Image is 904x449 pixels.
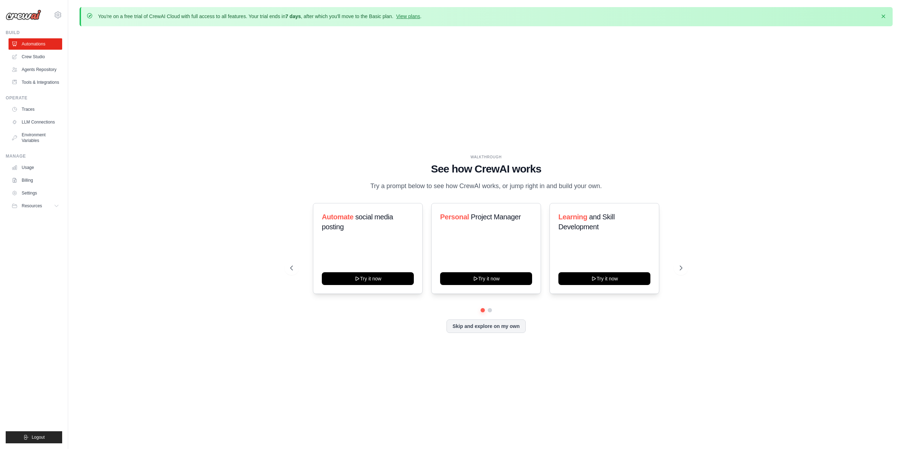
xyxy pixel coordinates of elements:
[6,153,62,159] div: Manage
[9,200,62,212] button: Resources
[9,162,62,173] a: Usage
[6,10,41,20] img: Logo
[558,213,615,231] span: and Skill Development
[9,51,62,62] a: Crew Studio
[6,431,62,443] button: Logout
[9,175,62,186] a: Billing
[6,95,62,101] div: Operate
[9,38,62,50] a: Automations
[9,187,62,199] a: Settings
[32,434,45,440] span: Logout
[9,77,62,88] a: Tools & Integrations
[558,213,587,221] span: Learning
[9,64,62,75] a: Agents Repository
[558,272,650,285] button: Try it now
[367,181,606,191] p: Try a prompt below to see how CrewAI works, or jump right in and build your own.
[22,203,42,209] span: Resources
[9,129,62,146] a: Environment Variables
[446,319,526,333] button: Skip and explore on my own
[6,30,62,35] div: Build
[471,213,521,221] span: Project Manager
[322,213,393,231] span: social media posting
[440,213,469,221] span: Personal
[285,13,301,19] strong: 7 days
[98,13,422,20] p: You're on a free trial of CrewAI Cloud with full access to all features. Your trial ends in , aft...
[396,13,420,19] a: View plans
[9,104,62,115] a: Traces
[290,154,682,160] div: WALKTHROUGH
[290,163,682,175] h1: See how CrewAI works
[322,213,353,221] span: Automate
[322,272,414,285] button: Try it now
[9,116,62,128] a: LLM Connections
[440,272,532,285] button: Try it now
